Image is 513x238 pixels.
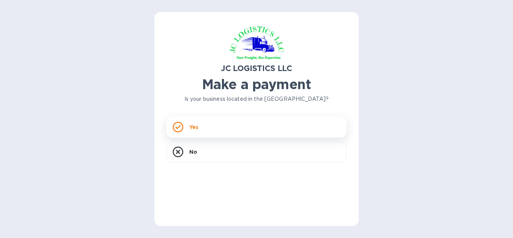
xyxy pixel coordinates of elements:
[189,123,198,131] p: Yes
[189,148,197,156] p: No
[221,64,292,73] b: JC LOGISTICS LLC
[166,76,347,92] h1: Make a payment
[166,95,347,103] p: Is your business located in the [GEOGRAPHIC_DATA]?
